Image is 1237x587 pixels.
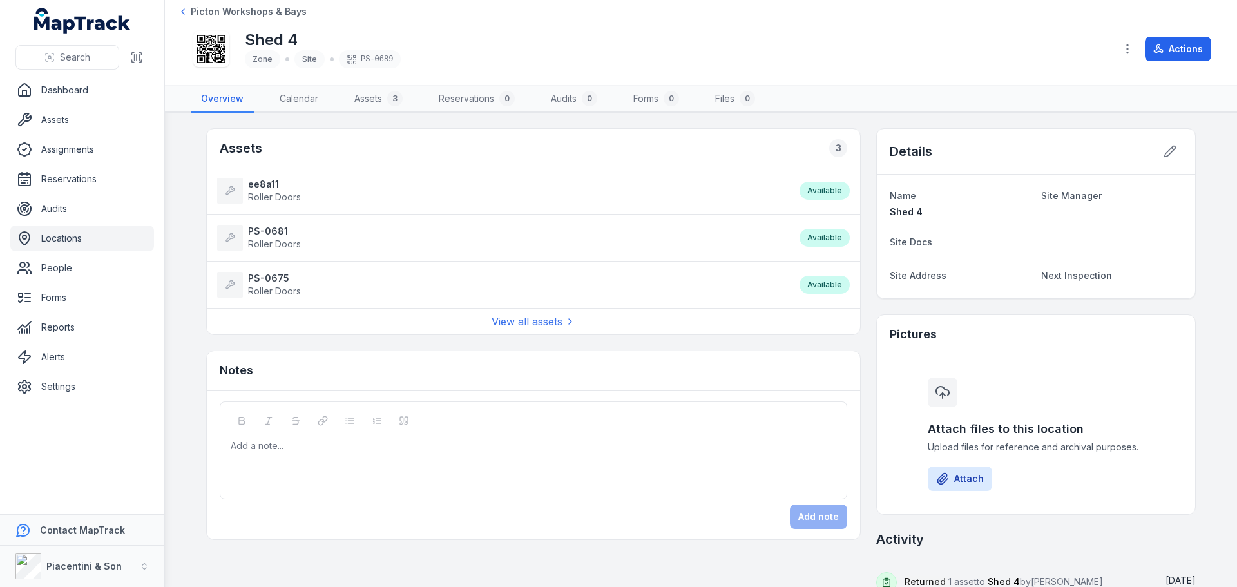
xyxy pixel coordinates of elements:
[34,8,131,34] a: MapTrack
[248,225,301,238] strong: PS-0681
[10,255,154,281] a: People
[492,314,575,329] a: View all assets
[428,86,525,113] a: Reservations0
[10,226,154,251] a: Locations
[582,91,597,106] div: 0
[217,178,787,204] a: ee8a11Roller Doors
[245,30,401,50] h1: Shed 4
[890,190,916,201] span: Name
[800,276,850,294] div: Available
[339,50,401,68] div: PS-0689
[800,229,850,247] div: Available
[178,5,307,18] a: Picton Workshops & Bays
[890,325,937,343] h3: Pictures
[269,86,329,113] a: Calendar
[217,225,787,251] a: PS-0681Roller Doors
[705,86,765,113] a: Files0
[800,182,850,200] div: Available
[541,86,608,113] a: Audits0
[387,91,403,106] div: 3
[60,51,90,64] span: Search
[890,142,932,160] h2: Details
[928,467,992,491] button: Attach
[664,91,679,106] div: 0
[220,139,262,157] h2: Assets
[15,45,119,70] button: Search
[245,50,280,68] div: Zone
[890,270,946,281] span: Site Address
[10,137,154,162] a: Assignments
[890,236,932,247] span: Site Docs
[1041,190,1102,201] span: Site Manager
[1165,575,1196,586] span: [DATE]
[10,77,154,103] a: Dashboard
[344,86,413,113] a: Assets3
[499,91,515,106] div: 0
[248,285,301,296] span: Roller Doors
[829,139,847,157] div: 3
[248,272,301,285] strong: PS-0675
[876,530,924,548] h2: Activity
[248,238,301,249] span: Roller Doors
[928,441,1144,454] span: Upload files for reference and archival purposes.
[220,361,253,380] h3: Notes
[10,285,154,311] a: Forms
[191,5,307,18] span: Picton Workshops & Bays
[1145,37,1211,61] button: Actions
[623,86,689,113] a: Forms0
[10,314,154,340] a: Reports
[248,191,301,202] span: Roller Doors
[890,206,923,217] span: Shed 4
[1165,575,1196,586] time: 09/09/2025, 11:46:06 am
[10,196,154,222] a: Audits
[46,561,122,572] strong: Piacentini & Son
[10,374,154,399] a: Settings
[10,166,154,192] a: Reservations
[10,107,154,133] a: Assets
[928,420,1144,438] h3: Attach files to this location
[248,178,301,191] strong: ee8a11
[1041,270,1112,281] span: Next Inspection
[191,86,254,113] a: Overview
[217,272,787,298] a: PS-0675Roller Doors
[740,91,755,106] div: 0
[905,576,1103,587] span: 1 asset to by [PERSON_NAME]
[10,344,154,370] a: Alerts
[988,576,1020,587] span: Shed 4
[40,524,125,535] strong: Contact MapTrack
[294,50,325,68] div: Site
